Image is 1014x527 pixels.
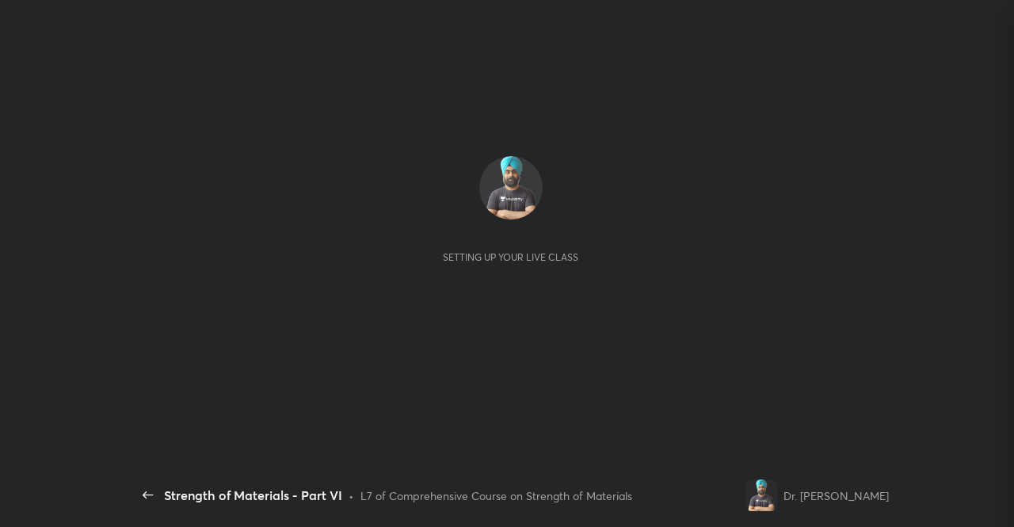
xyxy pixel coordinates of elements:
[479,156,543,220] img: 9d3c740ecb1b4446abd3172a233dfc7b.png
[360,487,632,504] div: L7 of Comprehensive Course on Strength of Materials
[349,487,354,504] div: •
[164,486,342,505] div: Strength of Materials - Part VI
[783,487,889,504] div: Dr. [PERSON_NAME]
[745,479,777,511] img: 9d3c740ecb1b4446abd3172a233dfc7b.png
[443,251,578,263] div: Setting up your live class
